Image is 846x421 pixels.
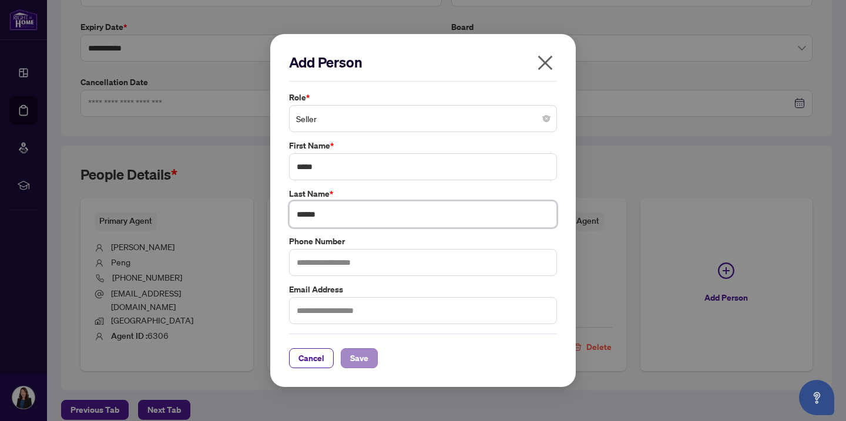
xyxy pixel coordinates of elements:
[289,283,557,296] label: Email Address
[289,187,557,200] label: Last Name
[289,139,557,152] label: First Name
[350,349,368,368] span: Save
[341,348,378,368] button: Save
[289,348,334,368] button: Cancel
[543,115,550,122] span: close-circle
[289,235,557,248] label: Phone Number
[289,53,557,72] h2: Add Person
[799,380,834,415] button: Open asap
[296,107,550,130] span: Seller
[536,53,555,72] span: close
[289,91,557,104] label: Role
[298,349,324,368] span: Cancel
